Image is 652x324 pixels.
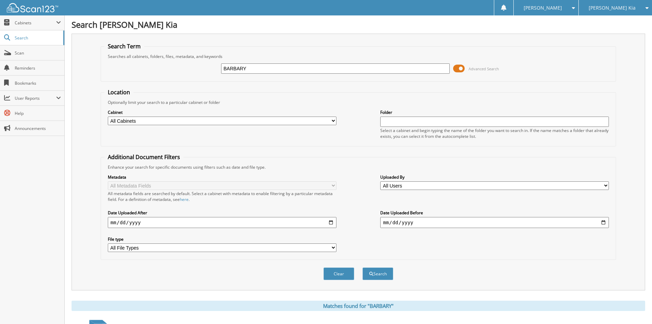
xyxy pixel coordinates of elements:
div: Optionally limit your search to a particular cabinet or folder [104,99,612,105]
label: Cabinet [108,109,336,115]
input: start [108,217,336,228]
a: here [180,196,189,202]
button: Search [362,267,393,280]
label: Metadata [108,174,336,180]
button: Clear [323,267,354,280]
div: Matches found for "BARBARY" [72,301,645,311]
legend: Search Term [104,43,144,50]
span: Scan [15,50,61,56]
legend: Location [104,88,133,96]
span: Advanced Search [469,66,499,71]
label: Date Uploaded Before [380,210,609,216]
input: end [380,217,609,228]
h1: Search [PERSON_NAME] Kia [72,19,645,30]
span: Announcements [15,125,61,131]
span: Reminders [15,65,61,71]
span: Search [15,35,60,41]
span: Cabinets [15,20,56,26]
label: Folder [380,109,609,115]
span: [PERSON_NAME] [524,6,562,10]
span: Help [15,110,61,116]
label: Date Uploaded After [108,210,336,216]
span: Bookmarks [15,80,61,86]
div: Searches all cabinets, folders, files, metadata, and keywords [104,53,612,59]
label: File type [108,236,336,242]
img: scan123-logo-white.svg [7,3,58,12]
span: User Reports [15,95,56,101]
label: Uploaded By [380,174,609,180]
div: Enhance your search for specific documents using filters such as date and file type. [104,164,612,170]
legend: Additional Document Filters [104,153,183,161]
div: All metadata fields are searched by default. Select a cabinet with metadata to enable filtering b... [108,191,336,202]
span: [PERSON_NAME] Kia [589,6,636,10]
div: Select a cabinet and begin typing the name of the folder you want to search in. If the name match... [380,128,609,139]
